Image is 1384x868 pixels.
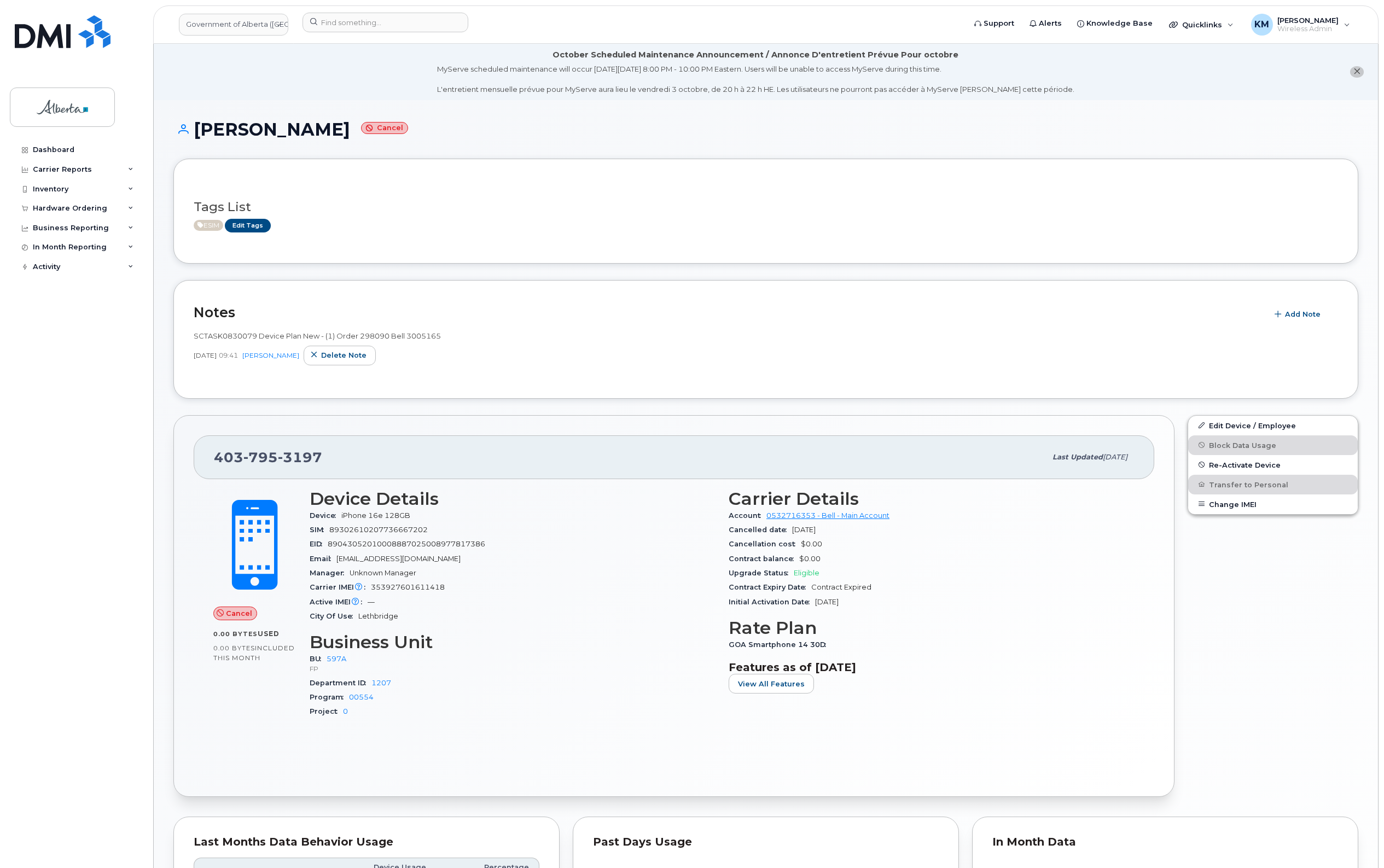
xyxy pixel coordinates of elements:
span: 89302610207736667202 [329,526,428,534]
h2: Notes [194,304,1262,321]
span: Cancellation cost [729,540,801,548]
span: iPhone 16e 128GB [341,511,410,520]
button: Re-Activate Device [1188,455,1358,475]
h1: [PERSON_NAME] [173,120,1358,139]
span: GOA Smartphone 14 30D [729,640,831,649]
button: Delete note [304,346,376,365]
span: Email [310,555,336,563]
a: 1207 [371,679,391,687]
span: 403 [214,449,322,465]
div: October Scheduled Maintenance Announcement / Annonce D'entretient Prévue Pour octobre [553,49,958,61]
button: close notification [1350,66,1364,78]
div: Past Days Usage [593,837,939,848]
span: EID [310,540,328,548]
p: FP [310,664,716,673]
button: View All Features [729,674,814,694]
span: Cancel [226,608,252,619]
span: 09:41 [219,351,238,360]
a: 597A [327,655,346,663]
button: Transfer to Personal [1188,475,1358,494]
h3: Business Unit [310,632,716,652]
div: Last Months Data Behavior Usage [194,837,539,848]
h3: Rate Plan [729,618,1135,638]
span: Last updated [1052,453,1103,461]
span: 89043052010008887025008977817386 [328,540,485,548]
span: [EMAIL_ADDRESS][DOMAIN_NAME] [336,555,461,563]
span: Re-Activate Device [1209,461,1281,469]
a: [PERSON_NAME] [242,351,299,359]
span: $0.00 [799,555,821,563]
span: View All Features [738,679,805,689]
span: [DATE] [792,526,816,534]
div: In Month Data [992,837,1338,848]
span: Account [729,511,766,520]
span: Contract balance [729,555,799,563]
button: Add Note [1267,305,1330,324]
span: Cancelled date [729,526,792,534]
h3: Carrier Details [729,489,1135,509]
span: Unknown Manager [350,569,416,577]
a: 00554 [349,693,374,701]
a: 0 [343,707,348,715]
span: [DATE] [815,598,839,606]
span: 795 [243,449,278,465]
span: $0.00 [801,540,822,548]
span: Active [194,220,223,231]
span: included this month [213,644,295,662]
span: Program [310,693,349,701]
span: Initial Activation Date [729,598,815,606]
span: 0.00 Bytes [213,630,258,638]
h3: Device Details [310,489,716,509]
span: Project [310,707,343,715]
button: Change IMEI [1188,494,1358,514]
span: Manager [310,569,350,577]
div: MyServe scheduled maintenance will occur [DATE][DATE] 8:00 PM - 10:00 PM Eastern. Users will be u... [437,64,1074,95]
span: 353927601611418 [371,583,445,591]
span: 0.00 Bytes [213,644,255,652]
span: Carrier IMEI [310,583,371,591]
a: Edit Tags [225,219,271,232]
span: used [258,630,280,638]
span: Add Note [1285,309,1321,319]
a: 0532716353 - Bell - Main Account [766,511,889,520]
span: SCTASK0830079 Device Plan New - (1) Order 298090 Bell 3005165 [194,331,441,340]
span: Contract Expired [811,583,871,591]
span: [DATE] [194,351,217,360]
span: Delete note [321,350,367,360]
span: [DATE] [1103,453,1127,461]
span: Device [310,511,341,520]
h3: Tags List [194,200,1338,214]
span: Active IMEI [310,598,368,606]
a: Edit Device / Employee [1188,416,1358,435]
button: Block Data Usage [1188,435,1358,455]
h3: Features as of [DATE] [729,661,1135,674]
span: Upgrade Status [729,569,794,577]
span: Lethbridge [358,612,398,620]
small: Cancel [361,122,408,135]
span: SIM [310,526,329,534]
span: Eligible [794,569,819,577]
span: BU [310,655,327,663]
span: — [368,598,375,606]
span: Department ID [310,679,371,687]
span: 3197 [278,449,322,465]
span: City Of Use [310,612,358,620]
span: Contract Expiry Date [729,583,811,591]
